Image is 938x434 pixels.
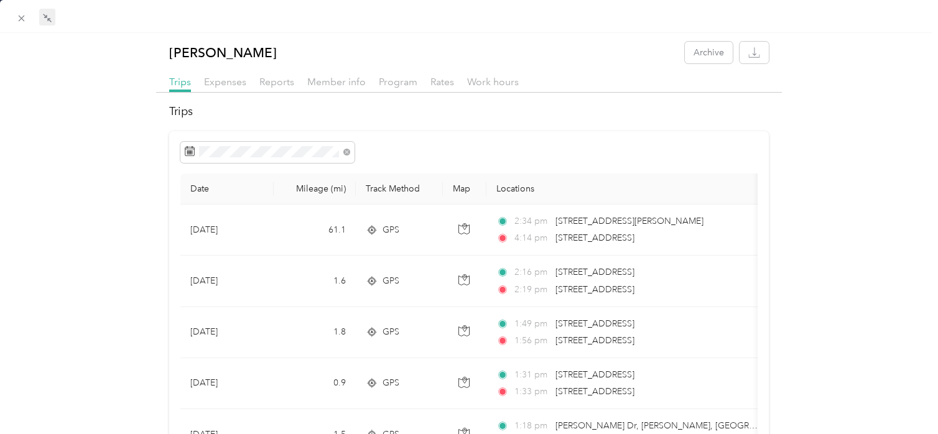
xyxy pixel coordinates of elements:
span: Rates [430,76,454,88]
td: 1.6 [274,256,356,307]
span: 1:33 pm [514,385,550,399]
th: Map [443,173,486,205]
th: Locations [486,173,773,205]
td: [DATE] [180,205,274,256]
span: [STREET_ADDRESS] [555,233,634,243]
span: [STREET_ADDRESS] [555,386,634,397]
span: Reports [259,76,294,88]
td: 0.9 [274,358,356,409]
span: [STREET_ADDRESS] [555,318,634,329]
h2: Trips [169,103,768,120]
span: GPS [383,376,399,390]
iframe: Everlance-gr Chat Button Frame [868,364,938,434]
span: 1:18 pm [514,419,550,433]
span: [STREET_ADDRESS] [555,335,634,346]
span: 2:34 pm [514,215,550,228]
span: 1:56 pm [514,334,550,348]
span: [PERSON_NAME] Dr, [PERSON_NAME], [GEOGRAPHIC_DATA] [555,420,805,431]
span: GPS [383,274,399,288]
span: GPS [383,325,399,339]
span: Expenses [204,76,246,88]
span: Program [379,76,417,88]
th: Mileage (mi) [274,173,356,205]
span: 4:14 pm [514,231,550,245]
th: Date [180,173,274,205]
span: [STREET_ADDRESS] [555,267,634,277]
th: Track Method [356,173,443,205]
span: [STREET_ADDRESS][PERSON_NAME] [555,216,703,226]
span: 2:16 pm [514,265,550,279]
span: 1:49 pm [514,317,550,331]
td: [DATE] [180,358,274,409]
button: Archive [685,42,733,63]
span: Member info [307,76,366,88]
span: GPS [383,223,399,237]
td: [DATE] [180,307,274,358]
span: [STREET_ADDRESS] [555,284,634,295]
span: Work hours [467,76,519,88]
span: Trips [169,76,191,88]
p: [PERSON_NAME] [169,42,277,63]
span: [STREET_ADDRESS] [555,369,634,380]
td: [DATE] [180,256,274,307]
td: 61.1 [274,205,356,256]
td: 1.8 [274,307,356,358]
span: 2:19 pm [514,283,550,297]
span: 1:31 pm [514,368,550,382]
